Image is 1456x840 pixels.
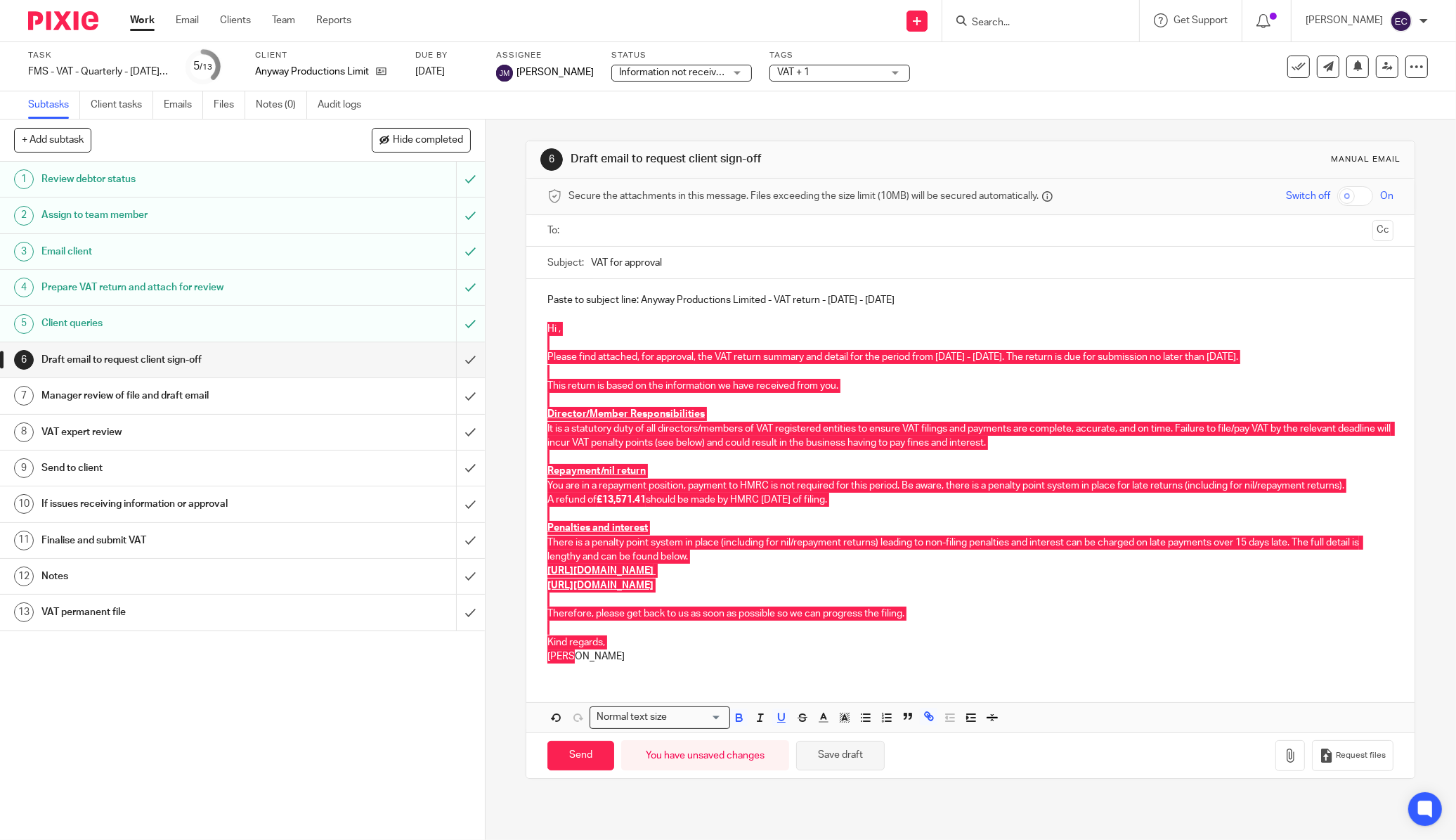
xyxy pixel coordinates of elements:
h1: Manager review of file and draft email [41,385,308,406]
span: Secure the attachments in this message. Files exceeding the size limit (10MB) will be secured aut... [568,189,1039,203]
p: [PERSON_NAME] [547,650,1393,664]
a: [URL][DOMAIN_NAME] [547,566,654,576]
div: Manual email [1331,154,1400,165]
label: Status [611,50,752,61]
small: /13 [200,63,213,71]
h1: Prepare VAT return and attach for review [41,277,308,298]
button: Save draft [796,741,885,771]
div: 13 [14,602,34,622]
span: [DATE] [415,67,445,77]
span: VAT + 1 [777,67,810,77]
u: Director/Member Responsibilities [547,409,705,419]
span: Request files [1336,750,1386,761]
a: Work [130,13,155,27]
button: Request files [1312,740,1393,772]
h1: Notes [41,566,308,587]
div: 5 [14,314,34,334]
div: 8 [14,422,34,442]
u: Penalties and interest [547,523,648,533]
div: 9 [14,458,34,478]
a: Files [214,91,245,119]
button: Hide completed [372,128,471,152]
label: Assignee [496,50,594,61]
a: Audit logs [318,91,372,119]
div: 7 [14,386,34,406]
div: Search for option [590,706,730,728]
h1: VAT expert review [41,422,308,443]
button: + Add subtask [14,128,91,152]
div: 11 [14,531,34,550]
div: 4 [14,278,34,297]
div: 3 [14,242,34,261]
p: [PERSON_NAME] [1306,13,1383,27]
img: svg%3E [1390,10,1412,32]
a: Emails [164,91,203,119]
h1: Review debtor status [41,169,308,190]
span: Information not received [619,67,727,77]
label: Due by [415,50,479,61]
input: Search for option [671,710,722,725]
u: Repayment/nil return [547,466,646,476]
a: [URL][DOMAIN_NAME] [547,581,654,590]
p: There is a penalty point system in place (including for nil/repayment returns) leading to non-fil... [547,536,1393,564]
a: Subtasks [28,91,80,119]
div: 6 [540,148,563,171]
img: Pixie [28,11,98,30]
a: Clients [220,13,251,27]
h1: Send to client [41,458,308,479]
a: Email [176,13,199,27]
span: Hide completed [393,135,463,146]
div: FMS - VAT - Quarterly - June - August, 2025 [28,65,169,79]
a: Team [272,13,295,27]
input: Send [547,741,614,771]
a: Notes (0) [256,91,307,119]
h1: Email client [41,241,308,262]
div: 5 [194,58,213,75]
button: Cc [1372,220,1393,241]
div: You have unsaved changes [621,740,789,770]
span: Get Support [1174,15,1228,25]
div: 6 [14,350,34,370]
p: You are in a repayment position, payment to HMRC is not required for this period. Be aware, there... [547,479,1393,493]
p: Paste to subject line: Anyway Productions Limited - VAT return - [DATE] - [DATE] [547,293,1393,307]
p: It is a statutory duty of all directors/members of VAT registered entities to ensure VAT filings ... [547,422,1393,451]
h1: Draft email to request client sign-off [41,349,308,370]
input: Search [970,17,1097,30]
h1: Draft email to request client sign-off [571,152,1001,167]
span: On [1380,189,1393,203]
p: Hi , [547,322,1393,336]
div: 10 [14,494,34,514]
div: FMS - VAT - Quarterly - [DATE] - [DATE] [28,65,169,79]
h1: Finalise and submit VAT [41,530,308,551]
label: Task [28,50,169,61]
h1: Client queries [41,313,308,334]
div: 1 [14,169,34,189]
p: This return is based on the information we have received from you. [547,379,1393,393]
h1: VAT permanent file [41,602,308,623]
label: Subject: [547,256,584,270]
div: 2 [14,206,34,226]
a: Client tasks [91,91,153,119]
p: Please find attached, for approval, the VAT return summary and detail for the period from [DATE] ... [547,350,1393,364]
label: To: [547,224,563,238]
span: Switch off [1286,189,1330,203]
h1: Assign to team member [41,205,308,226]
p: A refund of should be made by HMRC [DATE] of filing. [547,493,1393,507]
p: Kind regards, [547,635,1393,650]
img: svg%3E [496,65,513,82]
span: [PERSON_NAME] [516,65,594,79]
p: Anyway Productions Limited [255,65,369,79]
div: 12 [14,567,34,586]
strong: £13,571.41 [597,495,646,505]
label: Tags [769,50,910,61]
h1: If issues receiving information or approval [41,493,308,515]
label: Client [255,50,398,61]
span: Normal text size [593,710,670,725]
p: Therefore, please get back to us as soon as possible so we can progress the filing. [547,607,1393,621]
a: Reports [316,13,351,27]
